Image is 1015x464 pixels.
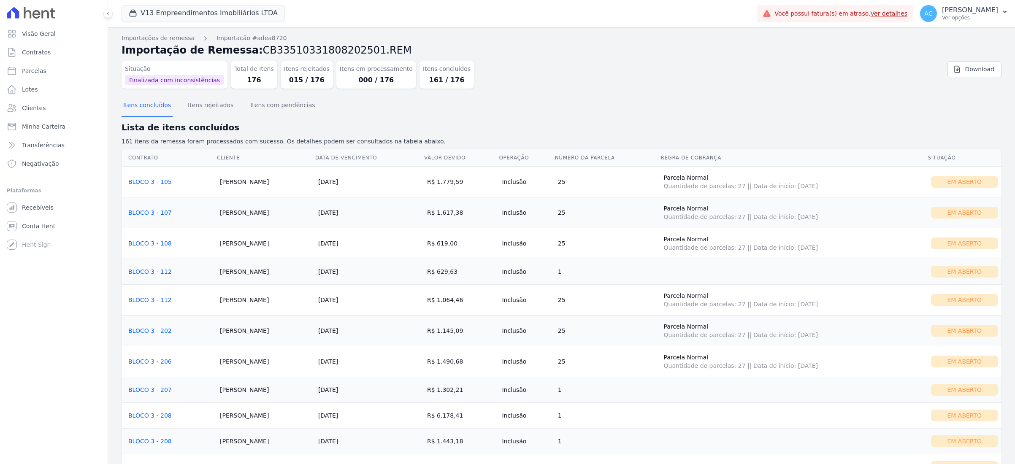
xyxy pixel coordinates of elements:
[555,402,660,428] td: 1
[128,386,172,393] a: BLOCO 3 - 207
[315,149,424,167] th: Data de Vencimento
[498,315,554,346] td: Inclusão
[315,315,424,346] td: [DATE]
[217,166,315,197] td: [PERSON_NAME]
[942,6,998,14] p: [PERSON_NAME]
[555,315,660,346] td: 25
[555,284,660,315] td: 25
[774,9,907,18] span: Você possui fatura(s) em atraso.
[122,43,1001,58] h2: Importação de Remessa:
[22,48,51,57] span: Contratos
[249,95,317,117] button: Itens com pendências
[555,259,660,284] td: 1
[122,34,1001,43] nav: Breadcrumb
[555,197,660,228] td: 25
[340,75,413,85] dd: 000 / 176
[3,118,104,135] a: Minha Carteira
[925,11,933,16] span: AC
[315,259,424,284] td: [DATE]
[555,166,660,197] td: 25
[424,149,498,167] th: Valor devido
[217,197,315,228] td: [PERSON_NAME]
[22,67,46,75] span: Parcelas
[3,199,104,216] a: Recebíveis
[128,438,172,445] a: BLOCO 3 - 208
[3,81,104,98] a: Lotes
[498,377,554,402] td: Inclusão
[22,222,55,230] span: Conta Hent
[315,166,424,197] td: [DATE]
[3,62,104,79] a: Parcelas
[128,327,172,334] a: BLOCO 3 - 202
[22,159,59,168] span: Negativação
[424,402,498,428] td: R$ 6.178,41
[217,428,315,454] td: [PERSON_NAME]
[284,75,330,85] dd: 015 / 176
[931,207,998,219] div: Em Aberto
[424,228,498,259] td: R$ 619,00
[340,65,413,73] dt: Itens em processamento
[122,121,1001,134] h2: Lista de itens concluídos
[424,315,498,346] td: R$ 1.145,09
[555,428,660,454] td: 1
[931,237,998,249] div: Em Aberto
[424,197,498,228] td: R$ 1.617,38
[498,228,554,259] td: Inclusão
[498,428,554,454] td: Inclusão
[928,149,1001,167] th: Situação
[128,178,172,185] a: BLOCO 3 - 105
[498,166,554,197] td: Inclusão
[7,186,101,196] div: Plataformas
[128,268,172,275] a: BLOCO 3 - 112
[217,377,315,402] td: [PERSON_NAME]
[555,149,660,167] th: Número da Parcela
[217,284,315,315] td: [PERSON_NAME]
[931,325,998,337] div: Em Aberto
[122,95,173,117] button: Itens concluídos
[217,259,315,284] td: [PERSON_NAME]
[122,137,1001,146] p: 161 itens da remessa foram processados com sucesso. Os detalhes podem ser consultados na tabela a...
[424,377,498,402] td: R$ 1.302,21
[3,25,104,42] a: Visão Geral
[315,228,424,259] td: [DATE]
[22,122,65,131] span: Minha Carteira
[122,5,285,21] button: V13 Empreendimentos Imobiliários LTDA
[660,315,928,346] td: Parcela Normal
[660,197,928,228] td: Parcela Normal
[660,346,928,377] td: Parcela Normal
[664,213,924,221] span: Quantidade de parcelas: 27 || Data de início: [DATE]
[931,266,998,278] div: Em Aberto
[3,155,104,172] a: Negativação
[217,315,315,346] td: [PERSON_NAME]
[931,356,998,367] div: Em Aberto
[498,149,554,167] th: Operação
[947,61,1001,77] a: Download
[555,346,660,377] td: 25
[315,402,424,428] td: [DATE]
[22,104,46,112] span: Clientes
[234,65,274,73] dt: Total de Itens
[3,100,104,116] a: Clientes
[3,137,104,154] a: Transferências
[217,149,315,167] th: Cliente
[122,149,217,167] th: Contrato
[22,203,54,212] span: Recebíveis
[931,176,998,188] div: Em Aberto
[660,149,928,167] th: Regra de Cobrança
[498,346,554,377] td: Inclusão
[217,402,315,428] td: [PERSON_NAME]
[913,2,1015,25] button: AC [PERSON_NAME] Ver opções
[315,377,424,402] td: [DATE]
[942,14,998,21] p: Ver opções
[263,44,412,56] span: CB33510331808202501.REM
[22,85,38,94] span: Lotes
[22,141,65,149] span: Transferências
[424,284,498,315] td: R$ 1.064,46
[555,377,660,402] td: 1
[217,346,315,377] td: [PERSON_NAME]
[217,228,315,259] td: [PERSON_NAME]
[186,95,235,117] button: Itens rejeitados
[664,331,924,339] span: Quantidade de parcelas: 27 || Data de início: [DATE]
[3,218,104,235] a: Conta Hent
[498,197,554,228] td: Inclusão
